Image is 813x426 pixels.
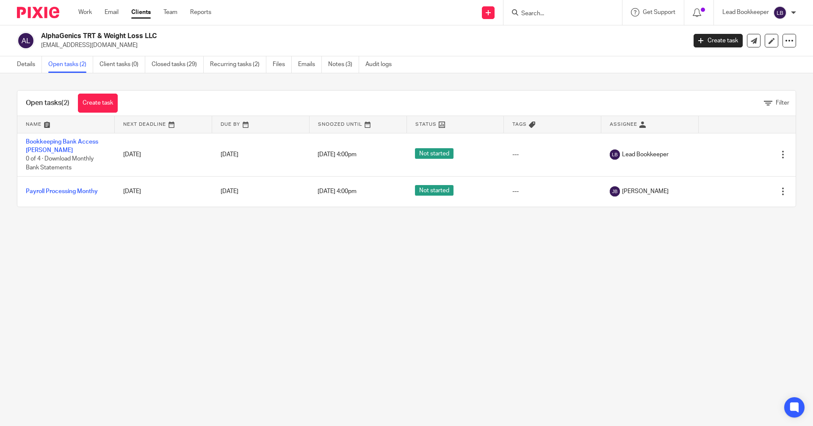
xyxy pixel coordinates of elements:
a: Payroll Processing Monthy [26,188,98,194]
img: svg%3E [773,6,787,19]
span: [PERSON_NAME] [622,187,669,196]
a: Team [163,8,177,17]
a: Audit logs [365,56,398,73]
a: Create task [694,34,743,47]
span: Not started [415,185,454,196]
img: svg%3E [610,149,620,160]
a: Open tasks (2) [48,56,93,73]
img: svg%3E [17,32,35,50]
a: Bookkeeping Bank Access [PERSON_NAME] [26,139,98,153]
img: svg%3E [610,186,620,196]
span: (2) [61,100,69,106]
div: --- [512,187,593,196]
span: [DATE] [221,152,238,158]
a: Reports [190,8,211,17]
img: Pixie [17,7,59,18]
p: [EMAIL_ADDRESS][DOMAIN_NAME] [41,41,681,50]
div: --- [512,150,593,159]
span: Snoozed Until [318,122,362,127]
span: Not started [415,148,454,159]
span: Lead Bookkeeper [622,150,669,159]
a: Recurring tasks (2) [210,56,266,73]
h2: AlphaGenics TRT & Weight Loss LLC [41,32,553,41]
input: Search [520,10,597,18]
span: [DATE] 4:00pm [318,152,357,158]
p: Lead Bookkeeper [722,8,769,17]
a: Create task [78,94,118,113]
a: Notes (3) [328,56,359,73]
h1: Open tasks [26,99,69,108]
a: Client tasks (0) [100,56,145,73]
a: Email [105,8,119,17]
td: [DATE] [115,177,212,207]
span: [DATE] 4:00pm [318,188,357,194]
a: Details [17,56,42,73]
span: Filter [776,100,789,106]
a: Files [273,56,292,73]
a: Clients [131,8,151,17]
a: Closed tasks (29) [152,56,204,73]
span: 0 of 4 · Download Monthly Bank Statements [26,156,94,171]
td: [DATE] [115,133,212,177]
span: Status [415,122,437,127]
a: Work [78,8,92,17]
a: Emails [298,56,322,73]
span: [DATE] [221,188,238,194]
span: Get Support [643,9,675,15]
span: Tags [512,122,527,127]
